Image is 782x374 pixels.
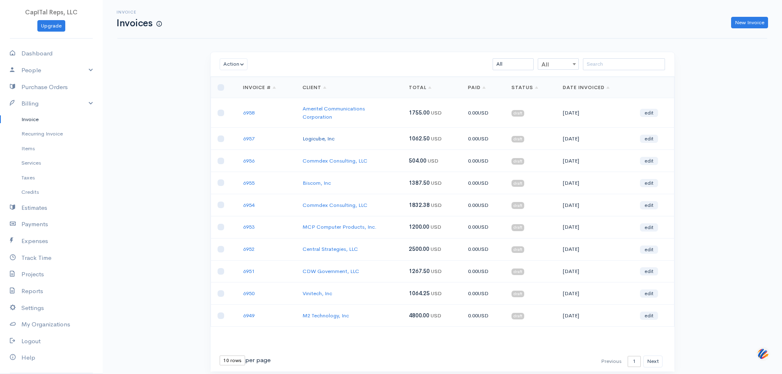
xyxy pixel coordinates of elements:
span: USD [478,109,488,116]
h6: Invoice [117,10,162,14]
a: Status [511,84,538,91]
span: draft [511,180,524,186]
span: USD [431,223,441,230]
a: edit [640,223,658,232]
span: USD [478,268,488,275]
span: USD [478,157,488,164]
span: USD [478,290,488,297]
h1: Invoices [117,18,162,28]
a: 6954 [243,202,255,209]
td: [DATE] [556,305,633,327]
td: 0.00 [461,128,505,150]
span: draft [511,110,524,117]
span: 504.00 [409,157,427,164]
span: 4800.00 [409,312,429,319]
a: 6955 [243,179,255,186]
td: [DATE] [556,150,633,172]
span: USD [431,268,442,275]
a: Paid [468,84,486,91]
td: [DATE] [556,216,633,238]
td: 0.00 [461,282,505,305]
a: edit [640,312,658,320]
span: USD [431,246,441,252]
input: Search [583,58,665,70]
button: Next [643,356,663,367]
a: Date Invoiced [563,84,609,91]
td: 0.00 [461,238,505,260]
span: CapITal Reps, LLC [25,8,78,16]
span: draft [511,202,524,209]
span: USD [478,223,488,230]
a: edit [640,157,658,165]
td: 0.00 [461,194,505,216]
span: USD [478,179,488,186]
button: Action [220,58,248,70]
span: 1755.00 [409,109,430,116]
span: All [538,58,579,70]
a: Ameritel Communications Corporation [303,105,365,120]
span: USD [431,135,442,142]
a: Total [409,84,432,91]
td: 0.00 [461,150,505,172]
a: Central Strategies, LLC [303,246,358,252]
span: 1064.25 [409,290,430,297]
td: 0.00 [461,98,505,128]
span: USD [431,202,442,209]
a: edit [640,267,658,275]
a: 6956 [243,157,255,164]
a: Logicube, Inc [303,135,335,142]
a: Client [303,84,326,91]
span: How to create your first Invoice? [156,21,162,28]
span: draft [511,158,524,165]
span: 1267.50 [409,268,430,275]
td: 0.00 [461,172,505,194]
span: USD [431,312,441,319]
span: 2500.00 [409,246,429,252]
a: M2 Technology, Inc [303,312,349,319]
a: edit [640,179,658,187]
a: MCP Computer Products, Inc. [303,223,376,230]
span: USD [478,312,488,319]
a: 6950 [243,290,255,297]
a: 6957 [243,135,255,142]
a: 6953 [243,223,255,230]
a: edit [640,246,658,254]
span: USD [431,109,442,116]
span: draft [511,136,524,142]
span: draft [511,246,524,253]
span: draft [511,224,524,231]
span: USD [478,246,488,252]
span: draft [511,291,524,297]
span: USD [478,202,488,209]
span: 1200.00 [409,223,429,230]
span: All [538,59,578,70]
a: Commdex Consulting, LLC [303,157,367,164]
img: svg+xml;base64,PHN2ZyB3aWR0aD0iNDQiIGhlaWdodD0iNDQiIHZpZXdCb3g9IjAgMCA0NCA0NCIgZmlsbD0ibm9uZSIgeG... [756,346,770,362]
a: Upgrade [37,20,65,32]
td: [DATE] [556,98,633,128]
a: 6952 [243,246,255,252]
span: 1832.38 [409,202,430,209]
span: USD [428,157,438,164]
a: edit [640,109,658,117]
td: [DATE] [556,128,633,150]
td: [DATE] [556,194,633,216]
a: 6958 [243,109,255,116]
td: [DATE] [556,238,633,260]
span: 1062.50 [409,135,430,142]
td: [DATE] [556,172,633,194]
span: USD [431,179,442,186]
a: Vinitech, Inc [303,290,332,297]
a: edit [640,289,658,298]
a: 6949 [243,312,255,319]
div: per page [220,356,271,365]
a: Biscom, Inc [303,179,331,186]
td: 0.00 [461,216,505,238]
span: USD [431,290,442,297]
td: 0.00 [461,305,505,327]
a: CDW Government, LLC [303,268,359,275]
span: 1387.50 [409,179,430,186]
td: [DATE] [556,282,633,305]
a: edit [640,201,658,209]
span: USD [478,135,488,142]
